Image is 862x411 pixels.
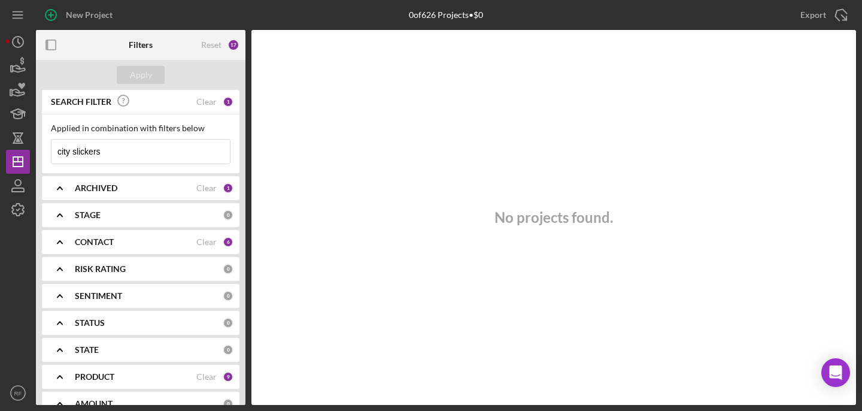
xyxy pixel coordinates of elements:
b: STATE [75,345,99,355]
b: SEARCH FILTER [51,97,111,107]
b: CONTACT [75,237,114,247]
b: Filters [129,40,153,50]
div: Clear [196,237,217,247]
div: 0 [223,344,233,355]
button: New Project [36,3,125,27]
div: Applied in combination with filters below [51,123,230,133]
b: PRODUCT [75,372,114,382]
div: 17 [227,39,239,51]
b: STATUS [75,318,105,328]
h3: No projects found. [494,209,613,226]
div: Clear [196,372,217,382]
div: Apply [130,66,152,84]
b: STAGE [75,210,101,220]
div: 6 [223,237,233,247]
div: 1 [223,183,233,194]
b: SENTIMENT [75,291,122,301]
div: Open Intercom Messenger [821,358,850,387]
button: Apply [117,66,165,84]
div: Export [800,3,826,27]
div: 0 [223,264,233,274]
div: 9 [223,371,233,382]
div: 0 [223,318,233,328]
div: Reset [201,40,221,50]
button: Export [788,3,856,27]
div: Clear [196,97,217,107]
div: 1 [223,96,233,107]
b: RISK RATING [75,264,126,274]
div: Clear [196,183,217,193]
div: 0 of 626 Projects • $0 [409,10,483,20]
div: 0 [223,398,233,409]
b: AMOUNT [75,399,113,409]
b: ARCHIVED [75,183,117,193]
text: RF [14,390,22,397]
div: 0 [223,291,233,301]
button: RF [6,381,30,405]
div: 0 [223,210,233,220]
div: New Project [66,3,113,27]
